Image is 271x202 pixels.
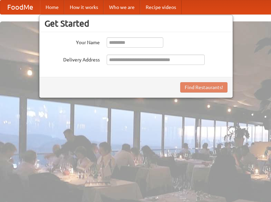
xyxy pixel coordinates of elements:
[140,0,182,14] a: Recipe videos
[180,82,228,93] button: Find Restaurants!
[64,0,104,14] a: How it works
[45,18,228,29] h3: Get Started
[40,0,64,14] a: Home
[45,55,100,63] label: Delivery Address
[0,0,40,14] a: FoodMe
[45,37,100,46] label: Your Name
[104,0,140,14] a: Who we are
